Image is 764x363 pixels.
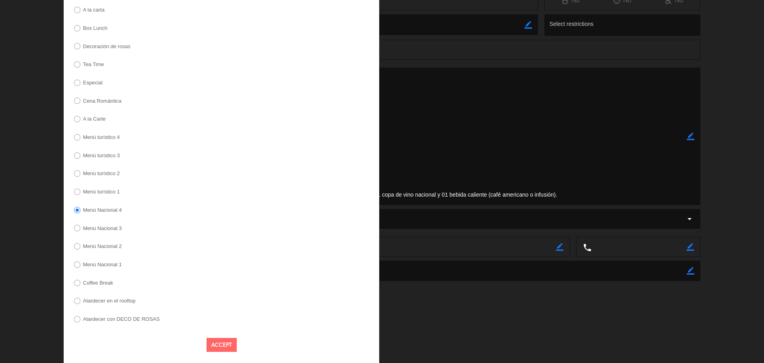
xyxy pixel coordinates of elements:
label: Especial [83,80,103,85]
label: Menú Nacional 3 [83,226,122,231]
label: Menú turístico 1 [83,189,120,194]
button: Accept [207,338,237,352]
i: local_phone [583,243,591,252]
i: border_color [524,21,532,29]
label: Menú Nacional 4 [83,207,122,213]
label: Cena Romántica [83,98,122,103]
label: Tea Time [83,62,104,67]
label: Box Lunch [83,25,107,31]
label: Menú turístico 4 [83,135,120,140]
label: Decoración de rosas [83,44,131,49]
label: Menú turístico 2 [83,171,120,176]
label: Atardecer con DECO DE ROSAS [83,316,160,322]
label: A la carta [83,7,105,12]
label: Menú Nacional 1 [83,262,122,267]
i: arrow_drop_down [685,214,694,224]
i: border_color [687,267,694,275]
label: A la Carte [83,116,106,121]
i: border_color [686,243,694,251]
label: Menú Nacional 2 [83,244,122,249]
label: Coffee Break [83,280,113,285]
i: border_color [687,133,694,140]
label: Atardecer en el rooftop [83,298,136,303]
label: Menú turístico 3 [83,153,120,158]
i: border_color [556,243,563,251]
